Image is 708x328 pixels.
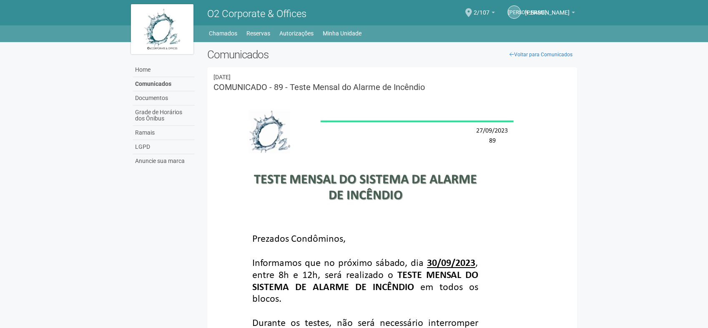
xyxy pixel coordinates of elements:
span: Juliana Oliveira [525,1,570,16]
a: Autorizações [279,28,314,39]
a: Minha Unidade [323,28,362,39]
h2: Comunicados [207,48,577,61]
span: 2/107 [474,1,490,16]
span: O2 Corporate & Offices [207,8,306,20]
img: logo.jpg [131,4,193,54]
a: 2/107 [474,10,495,17]
a: Documentos [133,91,195,105]
a: Chamados [209,28,237,39]
a: Home [133,63,195,77]
a: Ramais [133,126,195,140]
a: Grade de Horários dos Ônibus [133,105,195,126]
a: Anuncie sua marca [133,154,195,168]
a: Voltar para Comunicados [505,48,577,61]
a: LGPD [133,140,195,154]
h3: COMUNICADO - 89 - Teste Mensal do Alarme de Incêndio [213,83,571,91]
a: Reservas [246,28,270,39]
a: Comunicados [133,77,195,91]
a: [PERSON_NAME] [507,5,521,19]
a: [PERSON_NAME] [525,10,575,17]
div: 27/09/2023 19:17 [213,73,571,81]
